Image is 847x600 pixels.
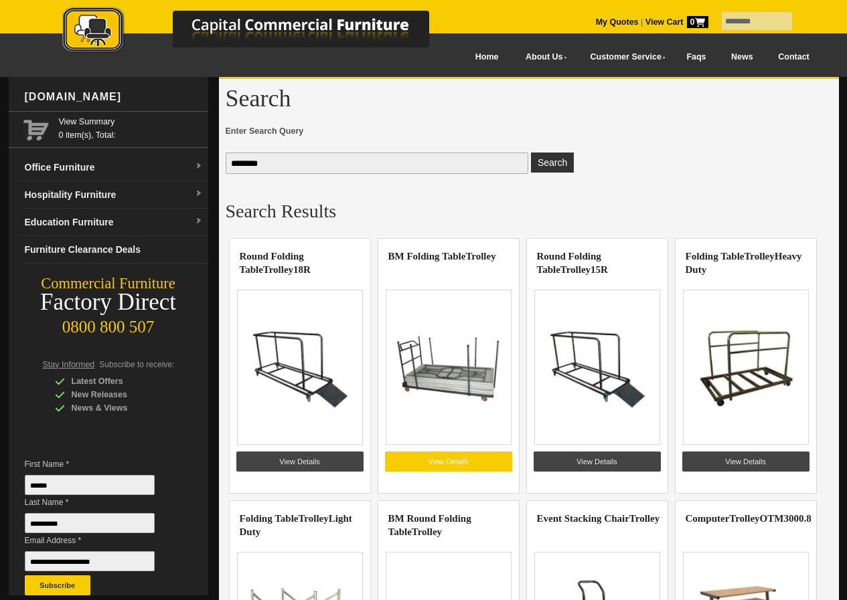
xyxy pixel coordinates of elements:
[645,17,708,27] strong: View Cart
[19,236,208,264] a: Furniture Clearance Deals
[226,124,832,138] span: Enter Search Query
[59,115,203,128] a: View Summary
[682,452,810,472] a: View Details
[25,534,175,547] span: Email Address *
[534,452,661,472] a: View Details
[596,17,639,27] a: My Quotes
[226,153,529,174] input: Enter Search Query
[298,513,328,524] highlight: Trolley
[537,251,608,275] a: Round Folding TableTrolley15R
[718,42,765,72] a: News
[560,264,591,275] highlight: Trolley
[195,217,203,225] img: dropdown
[43,360,95,369] span: Stay Informed
[9,293,208,312] div: Factory Direct
[25,7,494,56] img: Capital Commercial Furniture Logo
[99,360,174,369] span: Subscribe to receive:
[531,153,574,173] button: Enter Search Query
[55,388,182,401] div: New Releases
[25,7,494,60] a: Capital Commercial Furniture Logo
[19,154,208,181] a: Office Furnituredropdown
[55,375,182,388] div: Latest Offers
[412,526,442,537] highlight: Trolley
[25,496,175,509] span: Last Name *
[9,311,208,336] div: 0800 800 507
[25,513,155,533] input: Last Name *
[385,452,512,472] a: View Details
[55,401,182,415] div: News & Views
[195,163,203,171] img: dropdown
[686,251,802,275] a: Folding TableTrolleyHeavy Duty
[465,251,495,262] highlight: Trolley
[25,575,90,595] button: Subscribe
[629,513,660,524] highlight: Trolley
[25,475,155,495] input: First Name *
[674,42,719,72] a: Faqs
[19,209,208,236] a: Education Furnituredropdown
[25,458,175,471] span: First Name *
[236,452,364,472] a: View Details
[263,264,293,275] highlight: Trolley
[240,513,352,537] a: Folding TableTrolleyLight Duty
[575,42,674,72] a: Customer Service
[240,251,311,275] a: Round Folding TableTrolley18R
[511,42,575,72] a: About Us
[388,251,496,262] a: BM Folding TableTrolley
[19,181,208,209] a: Hospitality Furnituredropdown
[765,42,822,72] a: Contact
[195,190,203,198] img: dropdown
[388,513,471,537] a: BM Round Folding TableTrolley
[226,201,832,221] h2: Search Results
[9,274,208,293] div: Commercial Furniture
[25,551,155,571] input: Email Address *
[19,77,208,117] div: [DOMAIN_NAME]
[59,115,203,140] span: 0 item(s), Total:
[686,513,812,524] a: ComputerTrolleyOTM3000.8
[537,513,660,524] a: Event Stacking ChairTrolley
[729,513,759,524] highlight: Trolley
[643,17,708,27] a: View Cart0
[687,16,708,28] span: 0
[744,251,774,262] highlight: Trolley
[226,86,832,111] h1: Search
